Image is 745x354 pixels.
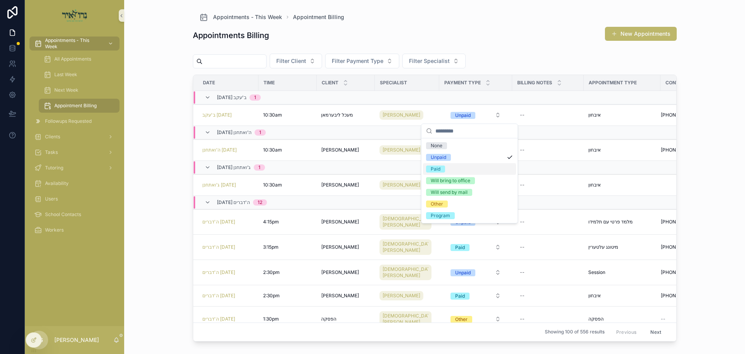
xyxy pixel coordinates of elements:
[431,212,450,219] div: Program
[383,266,428,279] span: [DEMOGRAPHIC_DATA] [PERSON_NAME]
[263,182,312,188] a: 10:30am
[254,94,256,101] div: 1
[321,293,359,299] span: [PERSON_NAME]
[263,269,312,276] a: 2:30pm
[45,37,102,50] span: Appointments - This Week
[259,129,261,136] div: 1
[431,142,442,149] div: None
[203,112,232,118] span: ב'עקב [DATE]
[203,219,236,225] a: ה'דברים [DATE]
[444,265,508,280] a: Select Button
[321,219,371,225] a: [PERSON_NAME]
[203,182,254,188] a: ג'ואתחנן [DATE]
[661,112,723,118] a: [PHONE_NUMBER]
[379,180,423,190] a: [PERSON_NAME]
[263,147,312,153] a: 10:30am
[444,108,507,122] button: Select Button
[203,244,236,250] span: ה'דברים [DATE]
[203,316,236,322] a: ה'דברים [DATE]
[520,112,525,118] div: --
[193,30,269,41] h1: Appointments Billing
[588,112,656,118] a: איבחון
[263,244,312,250] a: 3:15pm
[588,316,603,322] span: הפסקה
[263,112,282,118] span: 10:30am
[379,291,423,300] a: [PERSON_NAME]
[444,289,507,303] button: Select Button
[45,134,60,140] span: Clients
[203,316,254,322] a: ה'דברים [DATE]
[321,244,371,250] a: [PERSON_NAME]
[402,54,466,68] button: Select Button
[39,68,120,82] a: Last Week
[455,293,465,300] div: Paid
[321,244,359,250] span: [PERSON_NAME]
[588,182,601,188] span: איבחון
[661,316,665,322] span: --
[588,269,656,276] a: Session
[45,211,81,218] span: School Contacts
[29,130,120,144] a: Clients
[589,80,637,86] span: Appointment Type
[263,80,275,86] span: Time
[258,164,260,171] div: 1
[203,269,254,276] a: ה'דברים [DATE]
[39,83,120,97] a: Next Week
[203,244,254,250] a: ה'דברים [DATE]
[588,147,656,153] a: איבחון
[263,244,279,250] span: 3:15pm
[203,182,236,188] a: ג'ואתחנן [DATE]
[54,336,99,344] p: [PERSON_NAME]
[321,316,336,322] span: הפסקה
[661,269,702,276] span: [PHONE_NUMBER]
[263,219,279,225] span: 4:15pm
[321,147,371,153] a: [PERSON_NAME]
[293,13,344,21] span: Appointment Billing
[455,112,471,119] div: Unpaid
[379,311,431,327] a: [DEMOGRAPHIC_DATA] [PERSON_NAME]
[520,147,525,153] div: --
[661,219,723,225] a: [PHONE_NUMBER]
[431,166,440,173] div: Paid
[444,80,481,86] span: Payment Type
[661,244,723,250] a: [PHONE_NUMBER]
[276,57,306,65] span: Filter Client
[383,293,420,299] span: [PERSON_NAME]
[379,214,431,230] a: [DEMOGRAPHIC_DATA] [PERSON_NAME]
[379,144,435,156] a: [PERSON_NAME]
[29,114,120,128] a: Followups Requested
[383,241,428,253] span: [DEMOGRAPHIC_DATA] [PERSON_NAME]
[605,27,677,41] button: New Appointments
[379,310,435,328] a: [DEMOGRAPHIC_DATA] [PERSON_NAME]
[203,269,236,276] a: ה'דברים [DATE]
[520,316,525,322] div: --
[263,147,282,153] span: 10:30am
[380,80,407,86] span: Specialist
[665,80,693,86] span: Contact #
[661,316,723,322] a: --
[517,109,579,121] a: --
[517,313,579,325] a: --
[379,263,435,282] a: [DEMOGRAPHIC_DATA] [PERSON_NAME]
[321,112,371,118] a: מעכל ליבערמאן
[263,269,280,276] span: 2:30pm
[321,182,371,188] a: [PERSON_NAME]
[203,147,237,153] a: ה'ואתחנן [DATE]
[332,57,383,65] span: Filter Payment Type
[431,154,446,161] div: Unpaid
[383,313,428,325] span: [DEMOGRAPHIC_DATA] [PERSON_NAME]
[29,208,120,221] a: School Contacts
[431,177,470,184] div: Will bring to office
[54,56,91,62] span: All Appointments
[517,266,579,279] a: --
[661,219,702,225] span: [PHONE_NUMBER]
[54,87,78,93] span: Next Week
[321,269,371,276] a: [PERSON_NAME]
[203,112,254,118] a: ב'עקב [DATE]
[520,182,525,188] div: --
